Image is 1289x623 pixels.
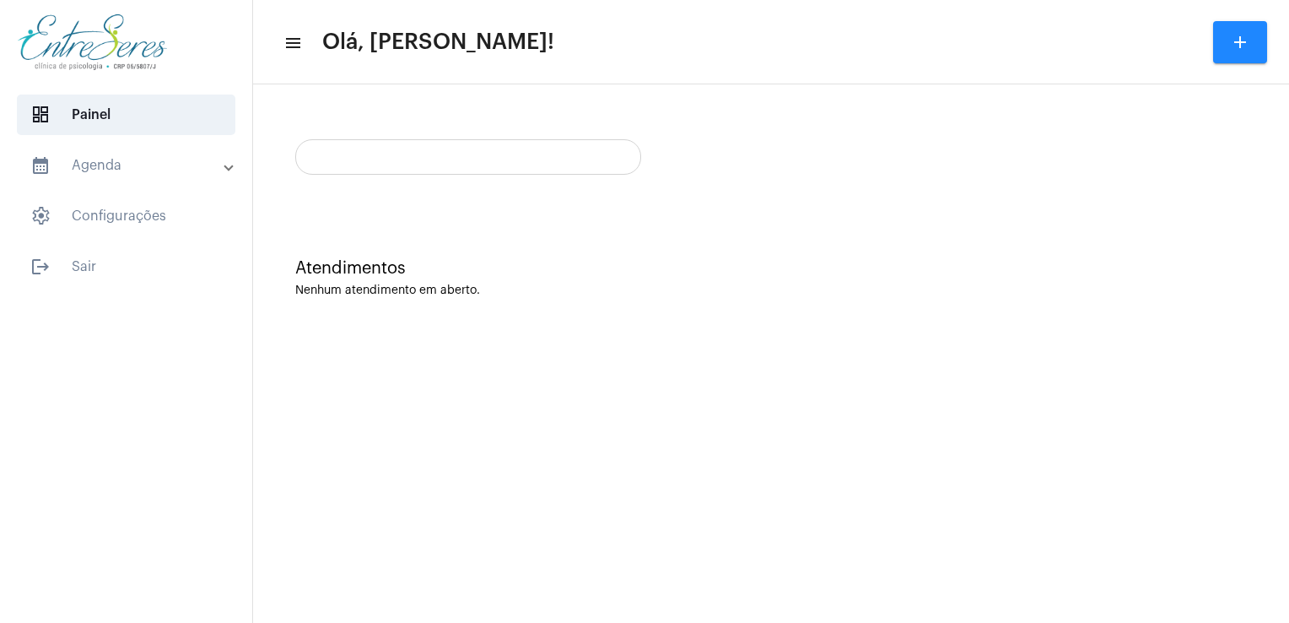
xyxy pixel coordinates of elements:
[17,95,235,135] span: Painel
[322,29,554,56] span: Olá, [PERSON_NAME]!
[17,246,235,287] span: Sair
[283,33,300,53] mat-icon: sidenav icon
[30,206,51,226] span: sidenav icon
[30,257,51,277] mat-icon: sidenav icon
[30,155,225,176] mat-panel-title: Agenda
[13,8,171,76] img: aa27006a-a7e4-c883-abf8-315c10fe6841.png
[17,196,235,236] span: Configurações
[30,105,51,125] span: sidenav icon
[30,155,51,176] mat-icon: sidenav icon
[1230,32,1250,52] mat-icon: add
[10,145,252,186] mat-expansion-panel-header: sidenav iconAgenda
[295,284,1247,297] div: Nenhum atendimento em aberto.
[295,259,1247,278] div: Atendimentos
